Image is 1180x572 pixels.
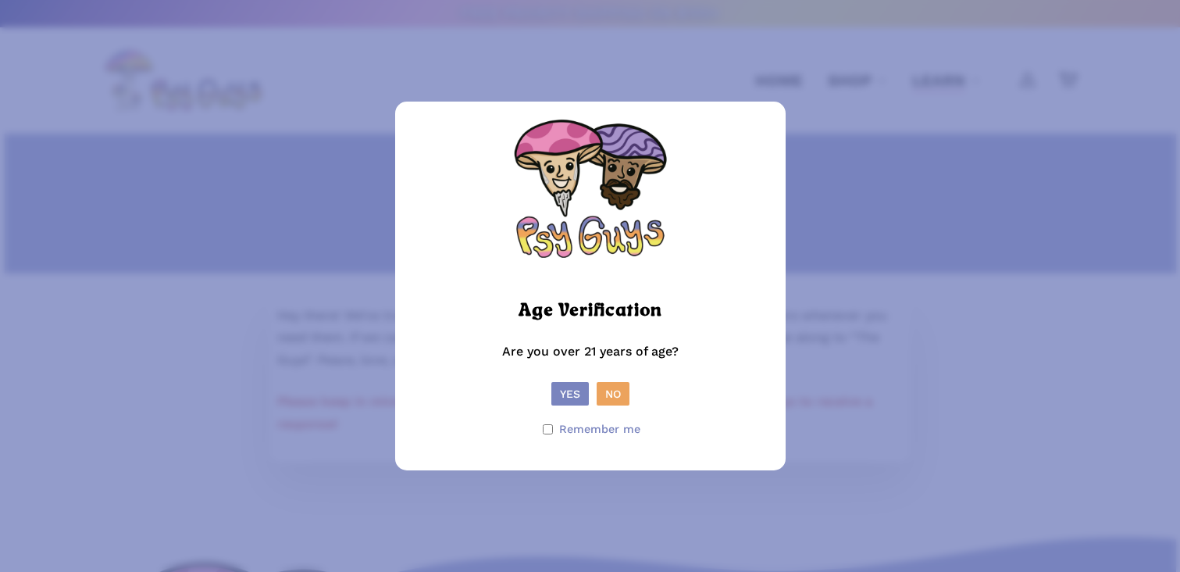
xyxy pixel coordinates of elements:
[519,294,661,328] h2: Age Verification
[411,341,770,382] p: Are you over 21 years of age?
[512,117,668,273] img: Psy Guys Logo
[551,382,589,406] button: Yes
[597,382,629,406] button: No
[559,418,640,441] span: Remember me
[543,424,553,434] input: Remember me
